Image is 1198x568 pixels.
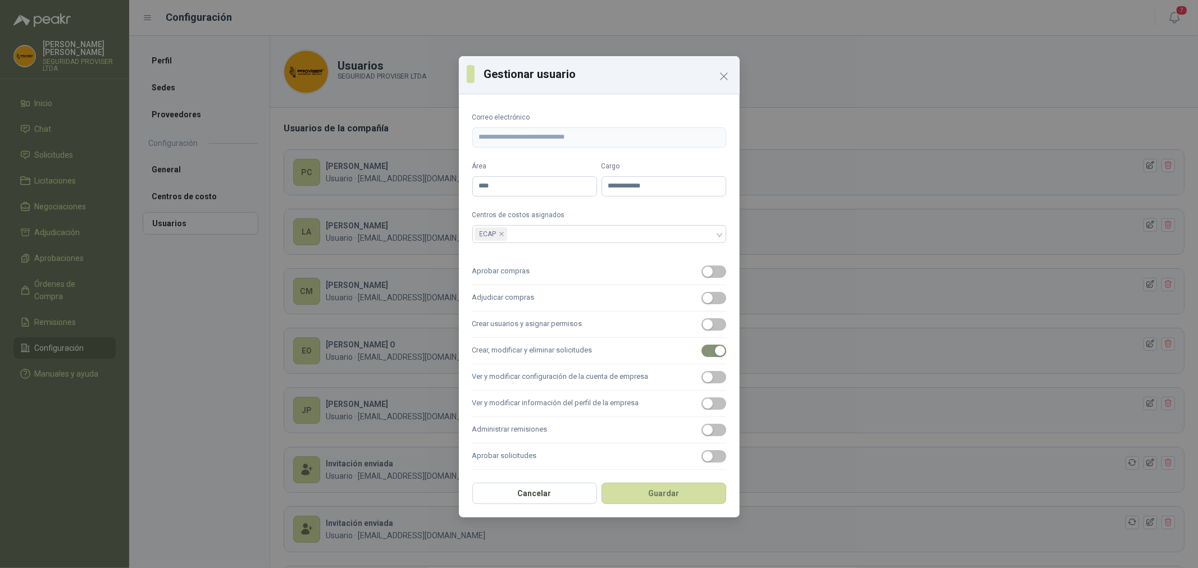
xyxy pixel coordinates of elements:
[472,338,726,364] label: Crear, modificar y eliminar solicitudes
[602,483,726,504] button: Guardar
[475,227,507,241] span: ECAP
[472,364,726,391] label: Ver y modificar configuración de la cuenta de empresa
[480,228,496,240] span: ECAP
[702,345,726,357] button: Crear, modificar y eliminar solicitudes
[472,483,597,504] button: Cancelar
[484,66,731,83] h3: Gestionar usuario
[472,443,726,470] label: Aprobar solicitudes
[499,231,504,237] span: close
[472,417,726,443] label: Administrar remisiones
[472,312,726,338] label: Crear usuarios y asignar permisos
[702,292,726,304] button: Adjudicar compras
[472,391,726,417] label: Ver y modificar información del perfil de la empresa
[472,470,726,496] label: Administrar negociaciones
[602,161,726,172] label: Cargo
[472,285,726,312] label: Adjudicar compras
[702,265,726,278] button: Aprobar compras
[702,397,726,410] button: Ver y modificar información del perfil de la empresa
[702,318,726,331] button: Crear usuarios y asignar permisos
[702,371,726,383] button: Ver y modificar configuración de la cuenta de empresa
[715,67,733,85] button: Close
[702,450,726,462] button: Aprobar solicitudes
[472,259,726,285] label: Aprobar compras
[472,161,597,172] label: Área
[472,210,726,221] label: Centros de costos asignados
[702,424,726,436] button: Administrar remisiones
[472,112,726,123] label: Correo electrónico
